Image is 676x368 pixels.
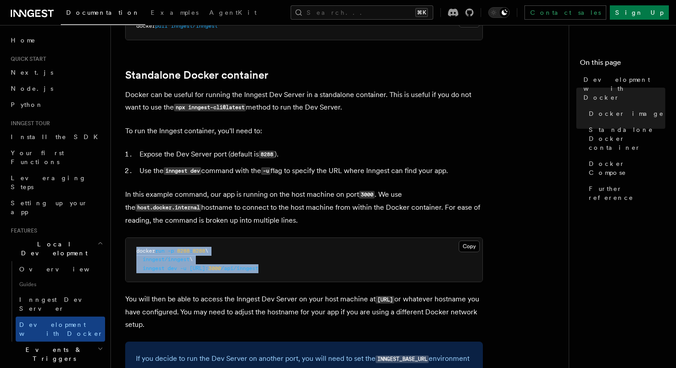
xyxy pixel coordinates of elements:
[585,181,665,206] a: Further reference
[143,256,190,262] span: inngest/inngest
[7,129,105,145] a: Install the SDK
[19,296,96,312] span: Inngest Dev Server
[11,199,88,216] span: Setting up your app
[19,321,103,337] span: Development with Docker
[11,174,86,190] span: Leveraging Steps
[610,5,669,20] a: Sign Up
[209,9,257,16] span: AgentKit
[488,7,510,18] button: Toggle dark mode
[11,149,64,165] span: Your first Functions
[177,248,190,254] span: 8288
[524,5,606,20] a: Contact sales
[145,3,204,24] a: Examples
[205,248,208,254] span: \
[376,296,394,304] code: [URL]
[7,64,105,80] a: Next.js
[168,265,177,271] span: dev
[164,167,201,175] code: inngest dev
[137,148,483,161] li: Expose the Dev Server port (default is ).
[585,122,665,156] a: Standalone Docker container
[136,23,155,29] span: docker
[415,8,428,17] kbd: ⌘K
[580,72,665,106] a: Development with Docker
[376,355,429,363] code: INNGEST_BASE_URL
[7,261,105,342] div: Local Development
[7,97,105,113] a: Python
[125,89,483,114] p: Docker can be useful for running the Inngest Dev Server in a standalone container. This is useful...
[7,345,97,363] span: Events & Triggers
[589,125,665,152] span: Standalone Docker container
[7,195,105,220] a: Setting up your app
[589,159,665,177] span: Docker Compose
[171,23,218,29] span: inngest/inngest
[136,248,155,254] span: docker
[7,55,46,63] span: Quick start
[7,227,37,234] span: Features
[583,75,665,102] span: Development with Docker
[359,191,375,199] code: 3000
[190,248,193,254] span: :
[7,120,50,127] span: Inngest tour
[589,184,665,202] span: Further reference
[11,69,53,76] span: Next.js
[291,5,433,20] button: Search...⌘K
[7,170,105,195] a: Leveraging Steps
[155,248,165,254] span: run
[190,265,208,271] span: [URL]:
[16,261,105,277] a: Overview
[208,265,221,271] span: 3000
[11,85,53,92] span: Node.js
[7,145,105,170] a: Your first Functions
[180,265,186,271] span: -u
[11,36,36,45] span: Home
[11,133,103,140] span: Install the SDK
[11,101,43,108] span: Python
[155,23,168,29] span: pull
[66,9,140,16] span: Documentation
[7,80,105,97] a: Node.js
[585,106,665,122] a: Docker image
[135,204,201,211] code: host.docker.internal
[16,292,105,317] a: Inngest Dev Server
[193,248,205,254] span: 8288
[174,104,246,111] code: npx inngest-cli@latest
[190,256,193,262] span: \
[168,248,174,254] span: -p
[7,236,105,261] button: Local Development
[261,167,270,175] code: -u
[16,277,105,292] span: Guides
[259,151,275,158] code: 8288
[589,109,664,118] span: Docker image
[125,69,268,81] a: Standalone Docker container
[19,266,111,273] span: Overview
[221,265,258,271] span: /api/inngest
[137,165,483,178] li: Use the command with the flag to specify the URL where Inngest can find your app.
[204,3,262,24] a: AgentKit
[143,265,165,271] span: inngest
[7,240,97,258] span: Local Development
[585,156,665,181] a: Docker Compose
[125,293,483,331] p: You will then be able to access the Inngest Dev Server on your host machine at or whatever hostna...
[61,3,145,25] a: Documentation
[7,32,105,48] a: Home
[151,9,199,16] span: Examples
[7,342,105,367] button: Events & Triggers
[580,57,665,72] h4: On this page
[125,125,483,137] p: To run the Inngest container, you'll need to:
[125,188,483,227] p: In this example command, our app is running on the host machine on port . We use the hostname to ...
[16,317,105,342] a: Development with Docker
[459,241,480,252] button: Copy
